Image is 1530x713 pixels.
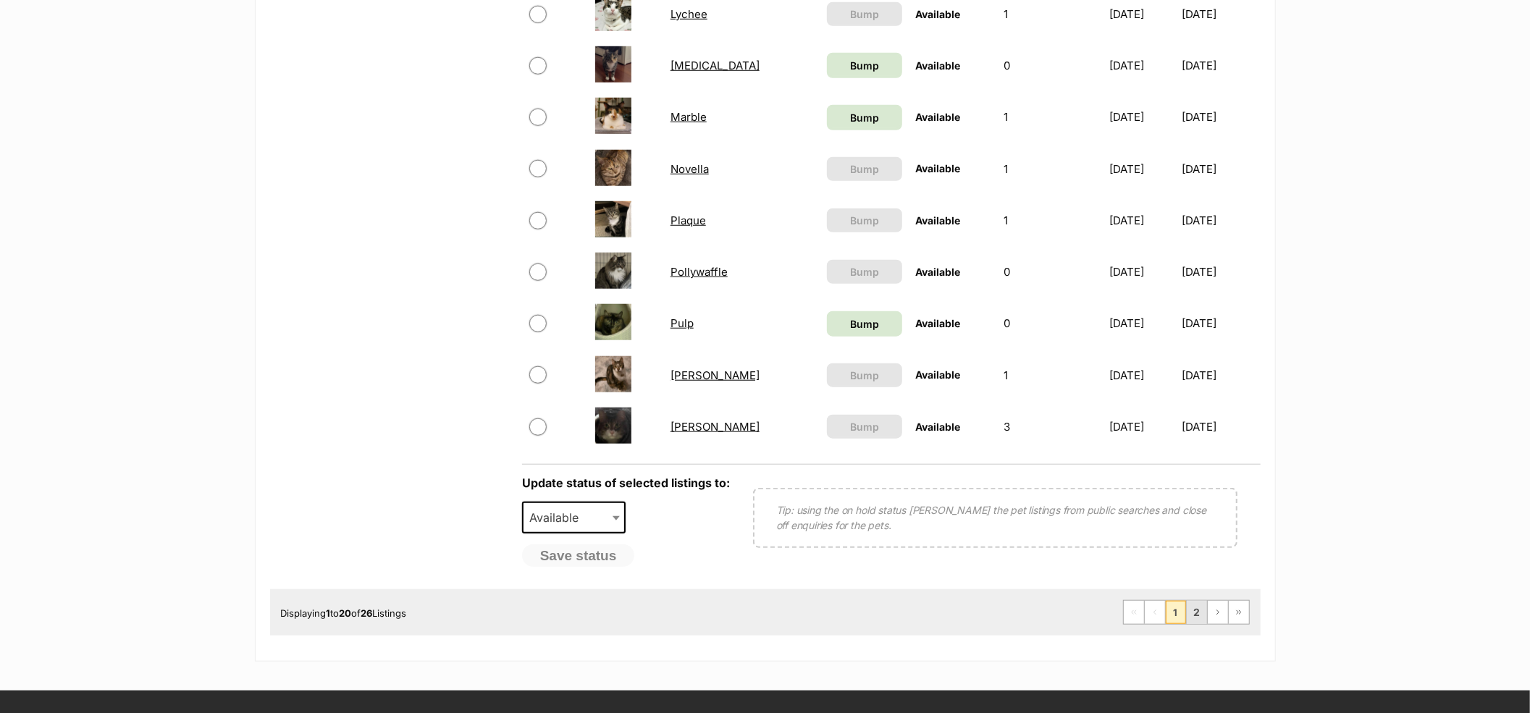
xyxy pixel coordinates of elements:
[1124,601,1144,624] span: First page
[1104,350,1180,400] td: [DATE]
[1104,144,1180,194] td: [DATE]
[998,41,1101,90] td: 0
[281,607,407,619] span: Displaying to of Listings
[850,110,879,125] span: Bump
[915,162,960,174] span: Available
[1104,92,1180,142] td: [DATE]
[850,7,879,22] span: Bump
[361,607,373,619] strong: 26
[524,507,593,528] span: Available
[827,363,902,387] button: Bump
[850,58,879,73] span: Bump
[1166,601,1186,624] span: Page 1
[1182,247,1258,297] td: [DATE]
[827,415,902,439] button: Bump
[850,316,879,332] span: Bump
[998,402,1101,452] td: 3
[998,350,1101,400] td: 1
[1182,402,1258,452] td: [DATE]
[850,419,879,434] span: Bump
[1104,247,1180,297] td: [DATE]
[522,502,626,533] span: Available
[915,266,960,278] span: Available
[1187,601,1207,624] a: Page 2
[827,105,902,130] a: Bump
[1208,601,1228,624] a: Next page
[776,502,1214,533] p: Tip: using the on hold status [PERSON_NAME] the pet listings from public searches and close off e...
[1104,41,1180,90] td: [DATE]
[915,214,960,227] span: Available
[671,59,760,72] a: [MEDICAL_DATA]
[1104,402,1180,452] td: [DATE]
[850,264,879,279] span: Bump
[522,544,635,568] button: Save status
[671,7,707,21] a: Lychee
[998,298,1101,348] td: 0
[915,317,960,329] span: Available
[1229,601,1249,624] a: Last page
[1182,41,1258,90] td: [DATE]
[1123,600,1250,625] nav: Pagination
[327,607,331,619] strong: 1
[998,144,1101,194] td: 1
[1182,195,1258,245] td: [DATE]
[998,92,1101,142] td: 1
[671,214,706,227] a: Plaque
[998,247,1101,297] td: 0
[827,311,902,337] a: Bump
[1145,601,1165,624] span: Previous page
[671,110,707,124] a: Marble
[1104,298,1180,348] td: [DATE]
[850,213,879,228] span: Bump
[998,195,1101,245] td: 1
[827,157,902,181] button: Bump
[671,368,760,382] a: [PERSON_NAME]
[1182,92,1258,142] td: [DATE]
[1182,144,1258,194] td: [DATE]
[827,260,902,284] button: Bump
[671,265,728,279] a: Pollywaffle
[1182,350,1258,400] td: [DATE]
[671,420,760,434] a: [PERSON_NAME]
[850,161,879,177] span: Bump
[850,368,879,383] span: Bump
[915,8,960,20] span: Available
[827,53,902,78] a: Bump
[827,208,902,232] button: Bump
[915,368,960,381] span: Available
[915,111,960,123] span: Available
[340,607,352,619] strong: 20
[1104,195,1180,245] td: [DATE]
[827,2,902,26] button: Bump
[1182,298,1258,348] td: [DATE]
[671,316,694,330] a: Pulp
[915,59,960,72] span: Available
[915,421,960,433] span: Available
[671,162,709,176] a: Novella
[522,476,730,490] label: Update status of selected listings to:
